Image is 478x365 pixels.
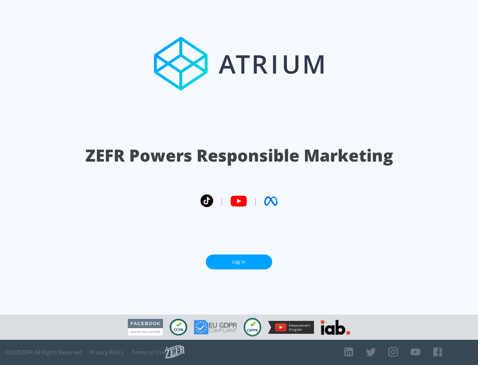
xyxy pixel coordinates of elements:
img: GDPR Compliant [194,320,237,334]
h1: ZEFR Powers Responsible Marketing [85,144,393,167]
img: Facebook Marketing Partner [128,319,163,336]
img: YouTube Measurement Program [268,321,314,334]
img: CCPA Compliant [170,319,187,335]
img: COPPA Compliant [244,318,261,336]
img: IAB [321,320,350,335]
span: © 2025 ZEFR All Rights Reserved [5,349,82,356]
span: | [254,196,258,206]
a: Privacy Policy [90,349,124,356]
span: | [220,196,224,206]
a: Terms of Use [132,349,165,356]
a: Log In [206,255,272,269]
